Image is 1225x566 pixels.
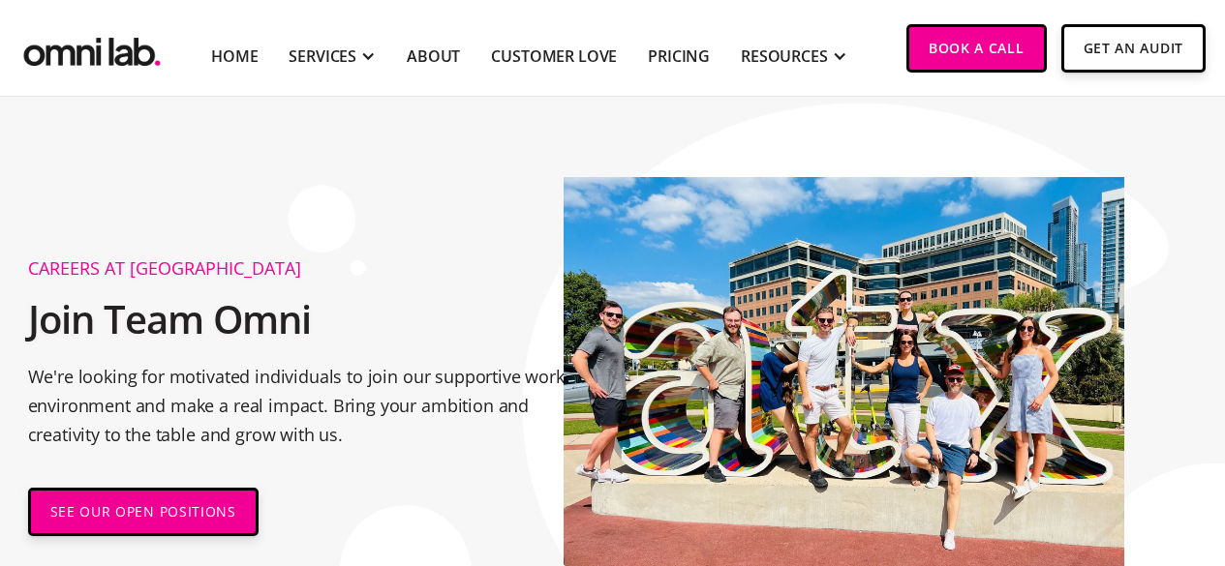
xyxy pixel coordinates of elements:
h2: Join Team Omni [28,286,589,352]
div: RESOURCES [741,45,828,68]
a: Customer Love [491,45,617,68]
p: We're looking for motivated individuals to join our supportive work environment and make a real i... [28,362,589,449]
a: Home [211,45,258,68]
a: Get An Audit [1061,24,1206,73]
img: Omni Lab: B2B SaaS Demand Generation Agency [19,24,165,72]
h1: Careers at [GEOGRAPHIC_DATA] [28,259,589,277]
a: Pricing [648,45,710,68]
a: home [19,24,165,72]
a: SEE OUR OPEN POSITIONS [28,488,259,536]
a: Book a Call [906,24,1047,73]
a: About [407,45,460,68]
iframe: Chat Widget [876,342,1225,566]
div: SERVICES [289,45,356,68]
